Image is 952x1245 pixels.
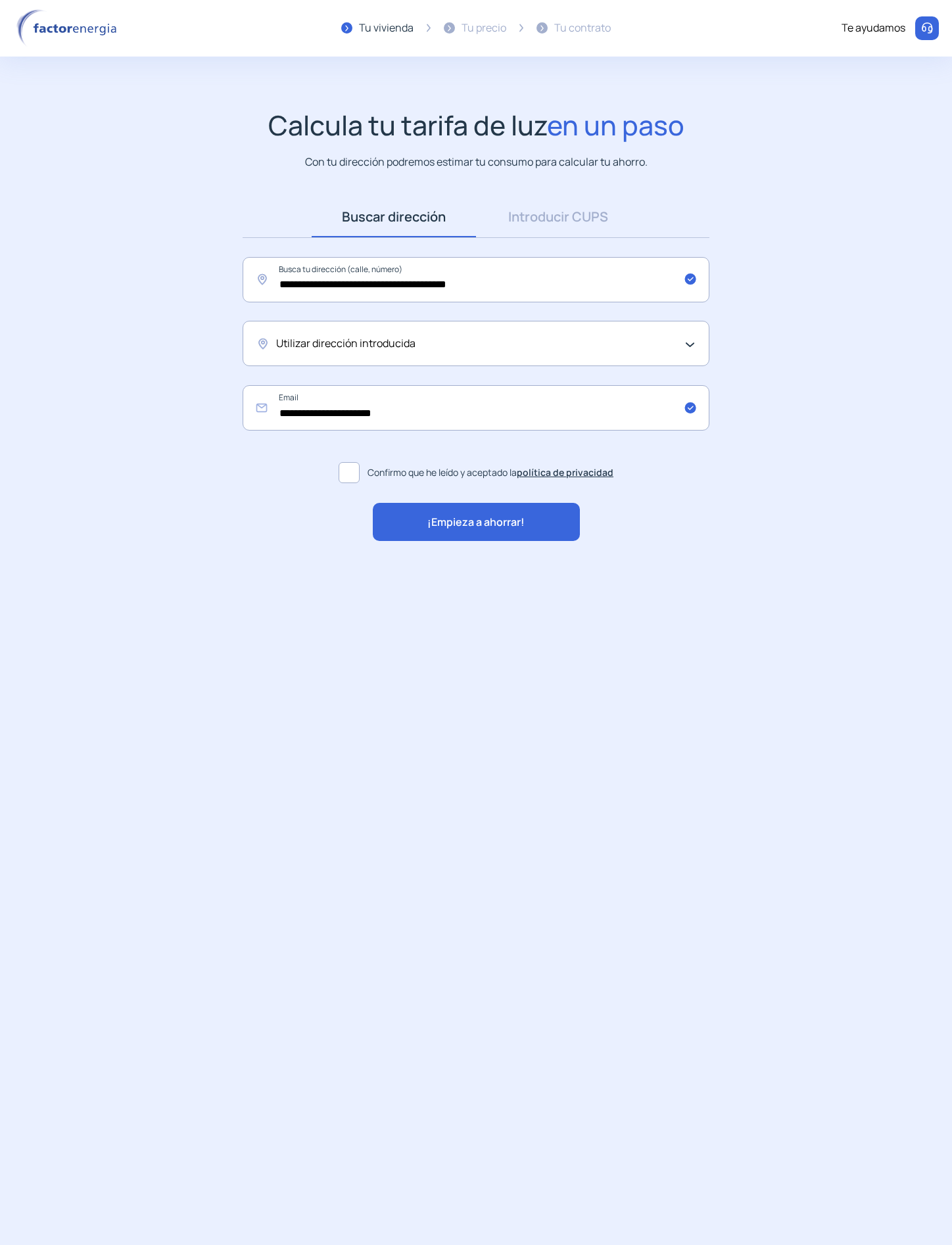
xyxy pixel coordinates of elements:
[554,20,611,37] div: Tu contrato
[842,20,905,37] div: Te ayudamos
[268,109,684,141] h1: Calcula tu tarifa de luz
[312,197,476,237] a: Buscar dirección
[359,20,414,37] div: Tu vivienda
[517,466,613,479] a: política de privacidad
[462,20,506,37] div: Tu precio
[13,9,125,47] img: logo factor
[547,106,684,143] span: en un paso
[276,335,416,352] span: Utilizar dirección introducida
[476,197,640,237] a: Introducir CUPS
[427,514,525,531] span: ¡Empieza a ahorrar!
[305,154,648,170] p: Con tu dirección podremos estimar tu consumo para calcular tu ahorro.
[368,465,613,480] span: Confirmo que he leído y aceptado la
[920,22,934,35] img: llamar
